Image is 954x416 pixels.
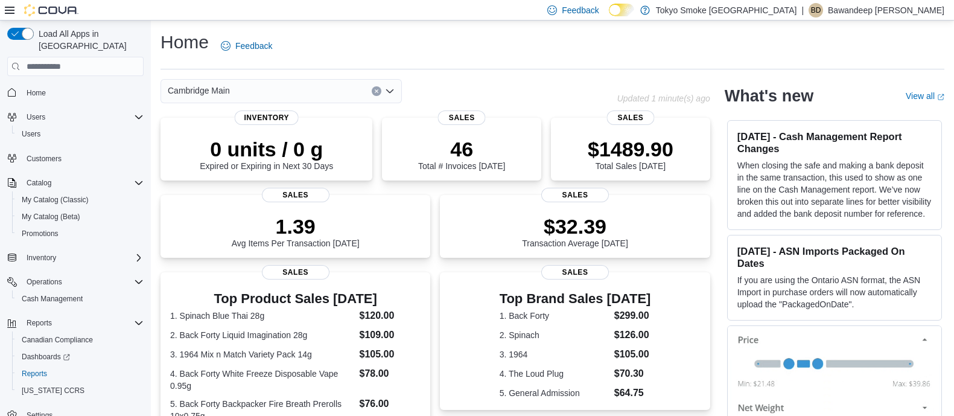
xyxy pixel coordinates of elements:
[2,274,148,290] button: Operations
[906,91,944,101] a: View allExternal link
[17,292,144,306] span: Cash Management
[500,368,609,380] dt: 4. The Loud Plug
[22,129,40,139] span: Users
[614,328,651,342] dd: $126.00
[170,329,355,341] dt: 2. Back Forty Liquid Imagination 28g
[17,350,144,364] span: Dashboards
[22,229,59,238] span: Promotions
[22,110,50,124] button: Users
[656,3,797,18] p: Tokyo Smoke [GEOGRAPHIC_DATA]
[22,275,144,289] span: Operations
[22,176,144,190] span: Catalog
[809,3,823,18] div: Bawandeep Dhesi
[22,335,93,345] span: Canadian Compliance
[2,83,148,101] button: Home
[17,366,144,381] span: Reports
[12,331,148,348] button: Canadian Compliance
[541,265,609,280] span: Sales
[360,397,421,411] dd: $76.00
[22,85,144,100] span: Home
[500,387,609,399] dt: 5. General Admission
[22,386,84,395] span: [US_STATE] CCRS
[22,86,51,100] a: Home
[737,245,932,269] h3: [DATE] - ASN Imports Packaged On Dates
[232,214,360,238] p: 1.39
[170,292,421,306] h3: Top Product Sales [DATE]
[216,34,277,58] a: Feedback
[17,383,144,398] span: Washington CCRS
[17,193,94,207] a: My Catalog (Classic)
[22,110,144,124] span: Users
[609,4,634,16] input: Dark Mode
[2,150,148,167] button: Customers
[500,348,609,360] dt: 3. 1964
[17,383,89,398] a: [US_STATE] CCRS
[418,137,505,171] div: Total # Invoices [DATE]
[360,309,421,323] dd: $120.00
[937,94,944,101] svg: External link
[12,348,148,365] a: Dashboards
[17,210,85,224] a: My Catalog (Beta)
[522,214,628,238] p: $32.39
[22,294,83,304] span: Cash Management
[737,130,932,155] h3: [DATE] - Cash Management Report Changes
[17,226,144,241] span: Promotions
[22,275,67,289] button: Operations
[588,137,673,171] div: Total Sales [DATE]
[606,110,654,125] span: Sales
[385,86,395,96] button: Open list of options
[200,137,333,171] div: Expired or Expiring in Next 30 Days
[22,152,66,166] a: Customers
[34,28,144,52] span: Load All Apps in [GEOGRAPHIC_DATA]
[235,40,272,52] span: Feedback
[12,191,148,208] button: My Catalog (Classic)
[22,251,144,265] span: Inventory
[614,309,651,323] dd: $299.00
[801,3,804,18] p: |
[2,109,148,126] button: Users
[17,350,75,364] a: Dashboards
[161,30,209,54] h1: Home
[588,137,673,161] p: $1489.90
[234,110,299,125] span: Inventory
[22,195,89,205] span: My Catalog (Classic)
[562,4,599,16] span: Feedback
[262,188,329,202] span: Sales
[360,347,421,362] dd: $105.00
[27,253,56,263] span: Inventory
[17,226,63,241] a: Promotions
[22,316,57,330] button: Reports
[12,208,148,225] button: My Catalog (Beta)
[737,159,932,220] p: When closing the safe and making a bank deposit in the same transaction, this used to show as one...
[609,16,609,17] span: Dark Mode
[27,277,62,287] span: Operations
[22,151,144,166] span: Customers
[12,225,148,242] button: Promotions
[500,310,609,322] dt: 1. Back Forty
[17,333,98,347] a: Canadian Compliance
[170,310,355,322] dt: 1. Spinach Blue Thai 28g
[614,366,651,381] dd: $70.30
[360,328,421,342] dd: $109.00
[27,112,45,122] span: Users
[372,86,381,96] button: Clear input
[22,316,144,330] span: Reports
[500,329,609,341] dt: 2. Spinach
[17,193,144,207] span: My Catalog (Classic)
[17,292,87,306] a: Cash Management
[262,265,329,280] span: Sales
[22,176,56,190] button: Catalog
[232,214,360,248] div: Avg Items Per Transaction [DATE]
[17,366,52,381] a: Reports
[168,83,230,98] span: Cambridge Main
[12,126,148,142] button: Users
[438,110,486,125] span: Sales
[12,365,148,382] button: Reports
[24,4,78,16] img: Cova
[12,382,148,399] button: [US_STATE] CCRS
[22,369,47,379] span: Reports
[522,214,628,248] div: Transaction Average [DATE]
[2,315,148,331] button: Reports
[170,348,355,360] dt: 3. 1964 Mix n Match Variety Pack 14g
[617,94,710,103] p: Updated 1 minute(s) ago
